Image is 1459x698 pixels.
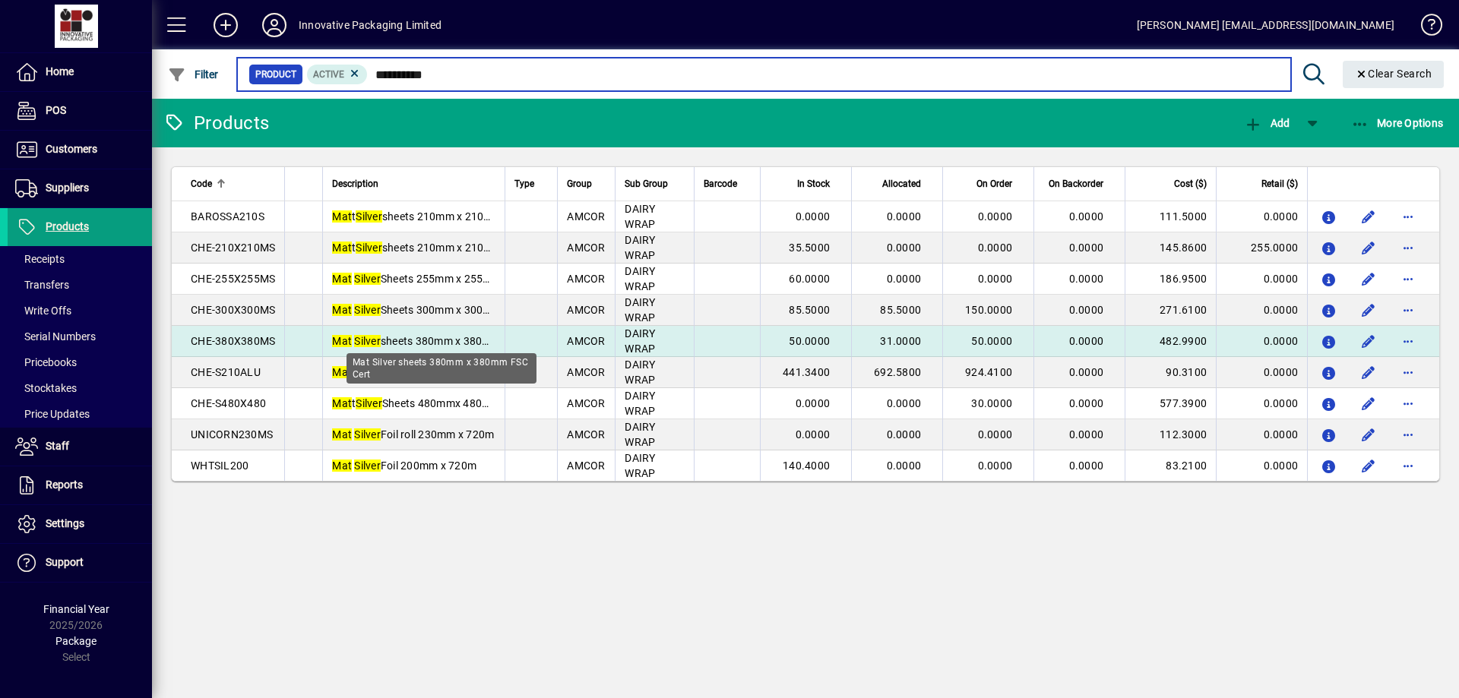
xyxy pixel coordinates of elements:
[8,544,152,582] a: Support
[797,175,830,192] span: In Stock
[332,460,476,472] span: Foil 200mm x 720m
[1125,450,1216,481] td: 83.2100
[1216,232,1307,264] td: 255.0000
[332,304,546,316] span: Sheets 300mm x 300mm FSC Cert
[8,92,152,130] a: POS
[8,324,152,349] a: Serial Numbers
[8,349,152,375] a: Pricebooks
[783,460,830,472] span: 140.4000
[8,53,152,91] a: Home
[191,175,212,192] span: Code
[976,175,1012,192] span: On Order
[1069,210,1104,223] span: 0.0000
[567,242,605,254] span: AMCOR
[8,131,152,169] a: Customers
[354,273,381,285] em: Silver
[1125,295,1216,326] td: 271.6100
[332,397,500,409] span: t Sheets 480mmx 480mm
[163,111,269,135] div: Products
[567,304,605,316] span: AMCOR
[332,335,546,347] span: sheets 380mm x 380mm FSC Cert
[1069,397,1104,409] span: 0.0000
[1125,326,1216,357] td: 482.9900
[191,397,266,409] span: CHE-S480X480
[8,272,152,298] a: Transfers
[332,210,502,223] span: t sheets 210mm x 210mm
[1216,388,1307,419] td: 0.0000
[332,210,352,223] em: Mat
[46,440,69,452] span: Staff
[625,203,655,230] span: DAIRY WRAP
[567,273,605,285] span: AMCOR
[1125,419,1216,450] td: 112.3000
[971,397,1012,409] span: 30.0000
[1356,204,1381,229] button: Edit
[978,210,1013,223] span: 0.0000
[1069,242,1104,254] span: 0.0000
[164,61,223,88] button: Filter
[332,460,352,472] em: Mat
[191,428,273,441] span: UNICORN230MS
[789,273,830,285] span: 60.0000
[46,65,74,77] span: Home
[15,253,65,265] span: Receipts
[625,175,668,192] span: Sub Group
[978,242,1013,254] span: 0.0000
[332,242,502,254] span: t sheets 210mm x 210mm
[625,358,655,386] span: DAIRY WRAP
[887,460,922,472] span: 0.0000
[299,13,441,37] div: Innovative Packaging Limited
[191,175,275,192] div: Code
[8,505,152,543] a: Settings
[46,220,89,232] span: Products
[8,428,152,466] a: Staff
[332,304,352,316] em: Mat
[8,246,152,272] a: Receipts
[965,304,1012,316] span: 150.0000
[625,390,655,417] span: DAIRY WRAP
[191,366,261,378] span: CHE-S210ALU
[887,428,922,441] span: 0.0000
[354,460,381,472] em: Silver
[15,356,77,368] span: Pricebooks
[332,175,378,192] span: Description
[1125,232,1216,264] td: 145.8600
[55,635,97,647] span: Package
[332,366,352,378] em: Mat
[332,428,494,441] span: Foil roll 230mm x 720m
[625,327,655,355] span: DAIRY WRAP
[1049,175,1103,192] span: On Backorder
[1216,450,1307,481] td: 0.0000
[332,397,352,409] em: Mat
[971,335,1012,347] span: 50.0000
[978,428,1013,441] span: 0.0000
[783,366,830,378] span: 441.3400
[796,397,831,409] span: 0.0000
[1396,360,1420,384] button: More options
[625,421,655,448] span: DAIRY WRAP
[567,460,605,472] span: AMCOR
[46,478,83,491] span: Reports
[307,65,368,84] mat-chip: Activation Status: Active
[46,517,84,529] span: Settings
[332,242,352,254] em: Mat
[861,175,935,192] div: Allocated
[1355,68,1432,80] span: Clear Search
[1396,204,1420,229] button: More options
[1216,357,1307,388] td: 0.0000
[201,11,250,39] button: Add
[1410,3,1440,52] a: Knowledge Base
[191,273,275,285] span: CHE-255X255MS
[354,428,381,441] em: Silver
[332,273,352,285] em: Mat
[1240,109,1293,137] button: Add
[8,401,152,427] a: Price Updates
[1216,264,1307,295] td: 0.0000
[356,210,382,223] em: Silver
[1396,235,1420,260] button: More options
[1069,273,1104,285] span: 0.0000
[15,330,96,343] span: Serial Numbers
[332,273,628,285] span: Sheets 255mm x 255mm perforated 250's FSC Cert
[1069,460,1104,472] span: 0.0000
[770,175,843,192] div: In Stock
